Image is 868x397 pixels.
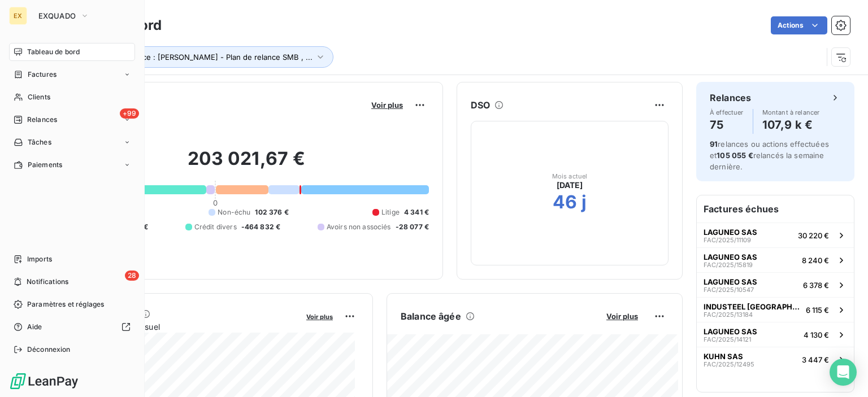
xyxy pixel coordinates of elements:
span: Plan de relance : [PERSON_NAME] - Plan de relance SMB , ... [97,53,313,62]
span: [DATE] [557,180,583,191]
h6: DSO [471,98,490,112]
span: EXQUADO [38,11,76,20]
img: Logo LeanPay [9,372,79,390]
span: Factures [28,69,57,80]
span: LAGUNEO SAS [704,228,757,237]
button: KUHN SASFAC/2025/124953 447 € [697,347,854,372]
button: LAGUNEO SASFAC/2025/158198 240 € [697,247,854,272]
span: -464 832 € [241,222,281,232]
h6: Relances [710,91,751,104]
span: Notifications [27,277,68,287]
h4: 75 [710,116,744,134]
span: Voir plus [371,101,403,110]
div: Open Intercom Messenger [830,359,857,386]
button: Voir plus [368,100,406,110]
span: 6 115 € [806,306,829,315]
span: LAGUNEO SAS [704,277,757,286]
span: -28 077 € [396,222,429,232]
button: LAGUNEO SASFAC/2025/1110930 220 € [697,223,854,247]
button: Plan de relance : [PERSON_NAME] - Plan de relance SMB , ... [80,46,333,68]
h2: 46 [553,191,577,213]
span: Déconnexion [27,344,71,355]
span: 4 341 € [404,207,429,217]
span: 91 [710,139,718,149]
span: KUHN SAS [704,352,743,361]
span: Chiffre d'affaires mensuel [64,321,298,333]
span: 28 [125,271,139,281]
span: Tableau de bord [27,47,80,57]
button: LAGUNEO SASFAC/2025/105476 378 € [697,272,854,297]
h6: Balance âgée [401,309,461,323]
span: 105 055 € [717,151,753,160]
div: EX [9,7,27,25]
span: FAC/2025/11109 [704,237,751,243]
span: Litige [381,207,400,217]
span: relances ou actions effectuées et relancés la semaine dernière. [710,139,829,171]
span: Relances [27,115,57,125]
span: Mois actuel [552,173,588,180]
span: FAC/2025/13184 [704,311,753,318]
span: FAC/2025/15819 [704,261,753,268]
span: Tâches [28,137,51,147]
span: Imports [27,254,52,264]
button: Actions [771,16,827,34]
button: INDUSTEEL [GEOGRAPHIC_DATA]FAC/2025/131846 115 € [697,297,854,322]
span: Avoirs non associés [327,222,391,232]
span: 3 447 € [802,355,829,364]
button: Voir plus [603,311,641,321]
span: FAC/2025/10547 [704,286,754,293]
span: 6 378 € [803,281,829,290]
span: LAGUNEO SAS [704,252,757,261]
span: Voir plus [306,313,333,321]
span: Paiements [28,160,62,170]
span: Aide [27,322,42,332]
span: 4 130 € [804,330,829,339]
span: 8 240 € [802,256,829,265]
h4: 107,9 k € [762,116,820,134]
span: +99 [120,108,139,119]
span: 0 [213,198,218,207]
span: 102 376 € [255,207,288,217]
h2: 203 021,67 € [64,147,429,181]
button: LAGUNEO SASFAC/2025/141214 130 € [697,322,854,347]
span: Paramètres et réglages [27,299,104,309]
span: INDUSTEEL [GEOGRAPHIC_DATA] [704,302,801,311]
span: Montant à relancer [762,109,820,116]
h6: Factures échues [697,195,854,223]
span: À effectuer [710,109,744,116]
span: FAC/2025/14121 [704,336,751,343]
a: Aide [9,318,135,336]
h2: j [581,191,587,213]
button: Voir plus [303,311,336,321]
span: Non-échu [218,207,250,217]
span: Crédit divers [194,222,237,232]
span: FAC/2025/12495 [704,361,754,368]
span: Voir plus [606,312,638,321]
span: Clients [28,92,50,102]
span: LAGUNEO SAS [704,327,757,336]
span: 30 220 € [798,231,829,240]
